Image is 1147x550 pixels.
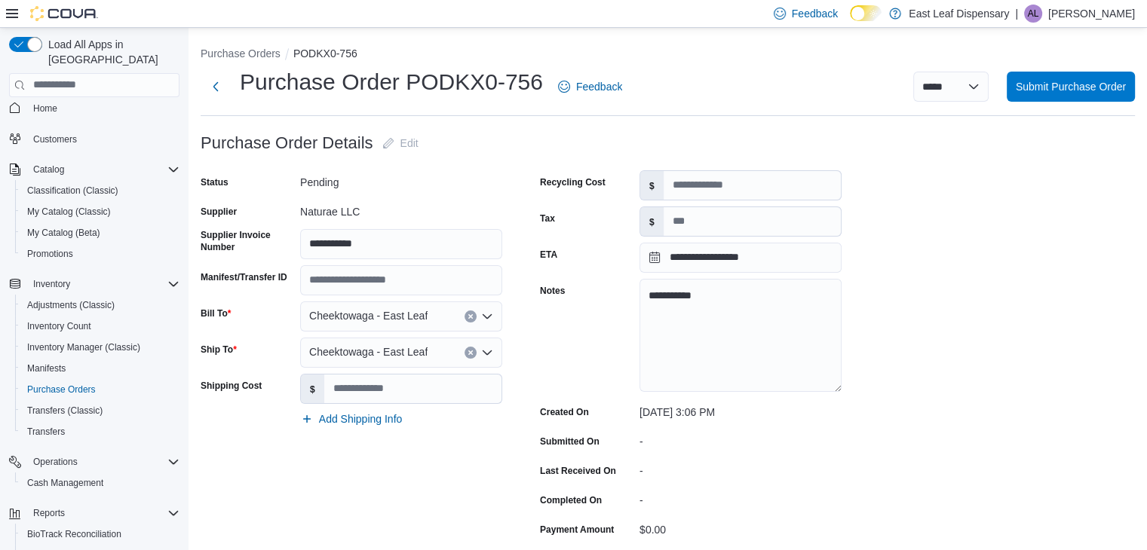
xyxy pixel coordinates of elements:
span: My Catalog (Classic) [27,206,111,218]
span: Inventory Manager (Classic) [21,338,179,356]
span: Transfers [27,426,65,438]
label: Manifest/Transfer ID [201,271,287,283]
div: [DATE] 3:06 PM [639,400,842,418]
span: Home [33,102,57,115]
label: Recycling Cost [540,176,606,188]
button: Manifests [15,358,186,379]
button: BioTrack Reconciliation [15,524,186,545]
a: Manifests [21,359,72,377]
a: BioTrack Reconciliation [21,525,127,543]
button: Home [3,97,186,119]
a: Transfers [21,423,71,441]
label: Created On [540,406,589,418]
div: - [639,429,842,448]
button: Reports [3,503,186,524]
span: Cash Management [27,477,103,489]
span: Transfers [21,423,179,441]
label: Supplier Invoice Number [201,229,294,253]
h3: Purchase Order Details [201,134,373,152]
span: Inventory [27,275,179,293]
span: Load All Apps in [GEOGRAPHIC_DATA] [42,37,179,67]
a: Inventory Count [21,317,97,335]
button: Customers [3,128,186,150]
button: Transfers (Classic) [15,400,186,421]
span: Reports [33,507,65,519]
button: Inventory Manager (Classic) [15,337,186,358]
span: Home [27,99,179,118]
span: My Catalog (Beta) [27,227,100,239]
span: Reports [27,504,179,522]
button: Catalog [3,159,186,180]
a: My Catalog (Classic) [21,203,117,221]
button: Catalog [27,160,70,179]
p: East Leaf Dispensary [909,5,1009,23]
span: Cheektowaga - East Leaf [309,307,428,325]
a: Cash Management [21,474,109,492]
span: Edit [400,136,419,151]
button: Operations [27,453,84,471]
a: Transfers (Classic) [21,402,109,420]
span: Cheektowaga - East Leaf [309,343,428,361]
span: Operations [33,456,78,468]
button: Cash Management [15,472,186,493]
a: Adjustments (Classic) [21,296,121,314]
button: Operations [3,451,186,472]
span: Submit Purchase Order [1016,79,1126,94]
h1: Purchase Order PODKX0-756 [240,67,543,97]
label: Ship To [201,344,237,356]
button: Add Shipping Info [295,404,409,434]
span: Adjustments (Classic) [21,296,179,314]
label: Notes [540,285,565,297]
label: Submitted On [540,435,600,448]
span: Inventory Count [27,320,91,332]
button: Open list of options [481,310,493,322]
button: Classification (Classic) [15,180,186,201]
span: Customers [33,133,77,145]
label: Bill To [201,307,231,319]
label: Completed On [540,494,602,506]
span: Transfers (Classic) [27,405,103,417]
span: My Catalog (Beta) [21,224,179,242]
div: Pending [300,170,502,188]
button: Transfers [15,421,186,442]
span: Feedback [576,79,622,94]
button: Promotions [15,243,186,264]
button: Reports [27,504,71,522]
span: Transfers (Classic) [21,402,179,420]
label: Tax [540,212,555,225]
a: Purchase Orders [21,380,102,399]
span: Operations [27,453,179,471]
button: Submit Purchase Order [1007,72,1135,102]
a: Customers [27,130,83,148]
span: BioTrack Reconciliation [27,528,121,540]
label: Status [201,176,228,188]
div: Naturae LLC [300,200,502,218]
div: Alex Librera [1024,5,1042,23]
span: Inventory Count [21,317,179,335]
a: Feedback [552,72,628,102]
p: [PERSON_NAME] [1048,5,1135,23]
label: Shipping Cost [201,380,262,392]
span: Purchase Orders [27,383,96,396]
input: Dark Mode [850,5,882,21]
a: My Catalog (Beta) [21,224,106,242]
label: $ [301,374,324,403]
img: Cova [30,6,98,21]
button: PODKX0-756 [293,47,357,60]
input: Press the down key to open a popover containing a calendar. [639,243,842,273]
button: My Catalog (Classic) [15,201,186,222]
label: ETA [540,249,557,261]
span: Purchase Orders [21,380,179,399]
a: Promotions [21,245,79,263]
nav: An example of EuiBreadcrumbs [201,46,1135,64]
span: My Catalog (Classic) [21,203,179,221]
button: Purchase Orders [201,47,281,60]
button: Clear input [465,310,477,322]
span: Customers [27,130,179,148]
span: Adjustments (Classic) [27,299,115,311]
span: AL [1028,5,1039,23]
span: Inventory [33,278,70,290]
label: $ [640,207,664,236]
button: Next [201,72,231,102]
button: Inventory Count [15,316,186,337]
